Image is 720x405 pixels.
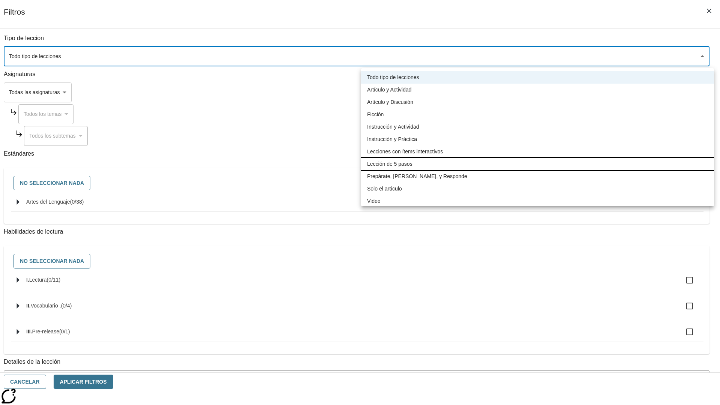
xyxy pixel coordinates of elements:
li: Lección de 5 pasos [361,158,714,170]
li: Artículo y Actividad [361,84,714,96]
ul: Seleccione un tipo de lección [361,68,714,210]
li: Video [361,195,714,207]
li: Solo el artículo [361,183,714,195]
li: Todo tipo de lecciones [361,71,714,84]
li: Artículo y Discusión [361,96,714,108]
li: Ficción [361,108,714,121]
li: Instrucción y Actividad [361,121,714,133]
li: Prepárate, [PERSON_NAME], y Responde [361,170,714,183]
li: Lecciones con ítems interactivos [361,145,714,158]
li: Instrucción y Práctica [361,133,714,145]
